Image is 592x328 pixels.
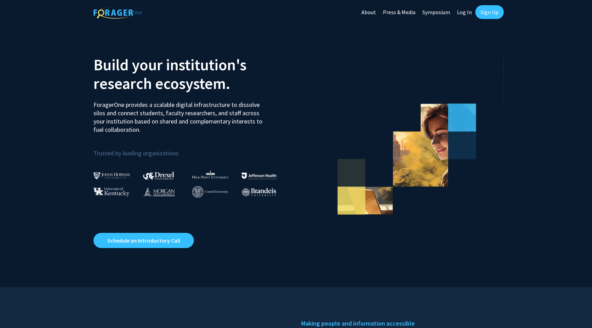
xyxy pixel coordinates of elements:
[93,187,129,197] img: University of Kentucky
[143,187,175,196] img: Morgan State University
[93,7,142,19] img: ForagerOne Logo
[192,170,229,179] img: High Point University
[143,172,174,180] img: Drexel University
[93,139,291,158] p: Trusted by leading organizations
[192,186,228,198] img: Cornell University
[93,55,291,93] h2: Build your institution's research ecosystem.
[242,188,276,197] img: Brandeis University
[93,95,267,134] p: ForagerOne provides a scalable digital infrastructure to dissolve silos and connect students, fac...
[475,5,504,19] a: Sign Up
[242,173,276,179] img: Thomas Jefferson University
[93,172,130,179] img: Johns Hopkins University
[93,233,194,248] a: Opens in a new tab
